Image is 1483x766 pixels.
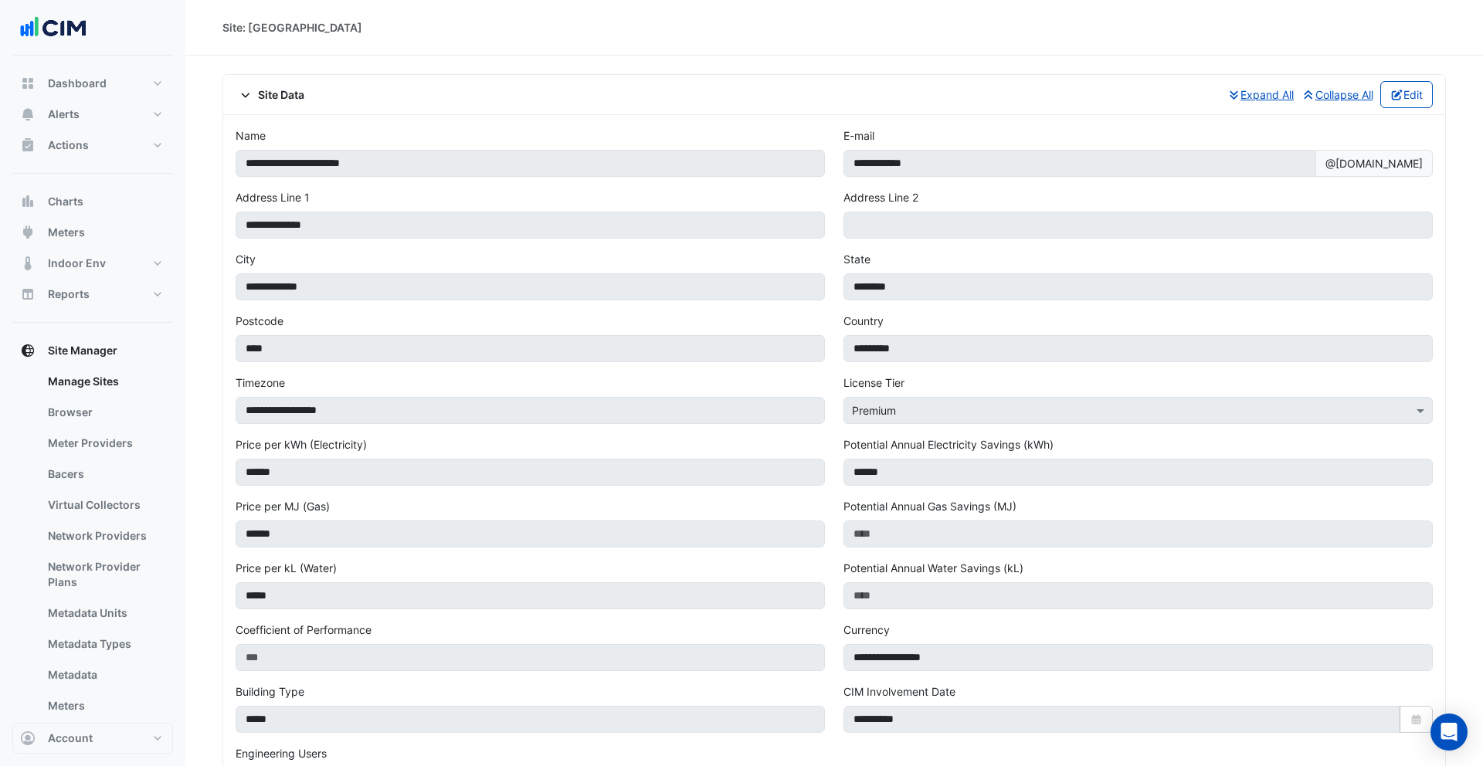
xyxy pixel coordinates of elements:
[36,690,173,721] a: Meters
[12,248,173,279] button: Indoor Env
[843,498,1016,514] label: Potential Annual Gas Savings (MJ)
[843,251,870,267] label: State
[36,397,173,428] a: Browser
[12,68,173,99] button: Dashboard
[236,622,372,638] label: Coefficient of Performance
[48,107,80,122] span: Alerts
[20,286,36,302] app-icon: Reports
[12,279,173,310] button: Reports
[36,598,173,629] a: Metadata Units
[843,127,874,144] label: E-mail
[20,343,36,358] app-icon: Site Manager
[36,629,173,659] a: Metadata Types
[1301,81,1374,108] button: Collapse All
[236,127,266,144] label: Name
[1227,81,1295,108] button: Expand All
[36,490,173,520] a: Virtual Collectors
[20,256,36,271] app-icon: Indoor Env
[48,225,85,240] span: Meters
[236,560,337,576] label: Price per kL (Water)
[1380,81,1434,108] button: Edit
[12,723,173,754] button: Account
[236,189,310,205] label: Address Line 1
[843,436,1054,452] label: Potential Annual Electricity Savings (kWh)
[236,313,283,329] label: Postcode
[12,186,173,217] button: Charts
[20,194,36,209] app-icon: Charts
[843,189,918,205] label: Address Line 2
[1430,713,1468,751] div: Open Intercom Messenger
[236,683,304,700] label: Building Type
[843,560,1023,576] label: Potential Annual Water Savings (kL)
[843,622,890,638] label: Currency
[48,194,83,209] span: Charts
[843,313,884,329] label: Country
[236,375,285,391] label: Timezone
[236,745,327,761] label: Engineering Users
[1315,150,1433,177] span: @[DOMAIN_NAME]
[48,343,117,358] span: Site Manager
[48,137,89,153] span: Actions
[236,251,256,267] label: City
[19,12,88,43] img: Company Logo
[48,256,106,271] span: Indoor Env
[36,428,173,459] a: Meter Providers
[843,375,904,391] label: License Tier
[48,286,90,302] span: Reports
[36,366,173,397] a: Manage Sites
[20,225,36,240] app-icon: Meters
[48,76,107,91] span: Dashboard
[236,436,367,452] label: Price per kWh (Electricity)
[12,99,173,130] button: Alerts
[843,683,955,700] label: CIM Involvement Date
[222,19,362,36] div: Site: [GEOGRAPHIC_DATA]
[20,137,36,153] app-icon: Actions
[20,107,36,122] app-icon: Alerts
[36,520,173,551] a: Network Providers
[12,335,173,366] button: Site Manager
[236,86,304,103] span: Site Data
[236,498,330,514] label: Price per MJ (Gas)
[20,76,36,91] app-icon: Dashboard
[36,459,173,490] a: Bacers
[12,217,173,248] button: Meters
[36,659,173,690] a: Metadata
[12,130,173,161] button: Actions
[48,730,93,746] span: Account
[36,551,173,598] a: Network Provider Plans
